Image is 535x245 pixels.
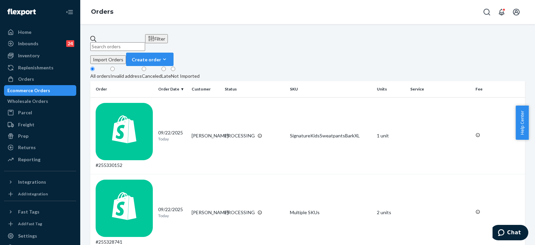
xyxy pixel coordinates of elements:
[4,96,76,107] a: Wholesale Orders
[110,67,115,71] input: Invalid address
[91,8,113,15] a: Orders
[96,103,153,169] div: #255330152
[4,50,76,61] a: Inventory
[158,206,186,219] div: 09/22/2025
[158,129,186,142] div: 09/22/2025
[158,136,186,142] p: Today
[66,40,74,47] div: 24
[86,2,119,22] ol: breadcrumbs
[18,144,36,151] div: Returns
[162,67,166,71] input: Late
[480,5,494,19] button: Open Search Box
[225,209,255,216] div: PROCESSING
[90,67,95,71] input: All orders
[7,87,50,94] div: Ecommerce Orders
[7,98,48,105] div: Wholesale Orders
[4,74,76,84] a: Orders
[18,133,28,139] div: Prep
[132,56,168,63] div: Create order
[148,35,165,42] div: Filter
[18,40,38,47] div: Inbounds
[516,106,529,140] button: Help Center
[7,9,36,15] img: Flexport logo
[4,142,76,153] a: Returns
[225,132,255,139] div: PROCESSING
[189,97,222,174] td: [PERSON_NAME]
[90,42,145,51] input: Search orders
[126,53,174,66] button: Create order
[145,34,168,43] button: Filter
[18,121,34,128] div: Freight
[4,131,76,141] a: Prep
[4,220,76,228] a: Add Fast Tag
[495,5,508,19] button: Open notifications
[222,81,287,97] th: Status
[408,81,473,97] th: Service
[18,179,46,185] div: Integrations
[287,81,374,97] th: SKU
[162,73,171,79] div: Late
[4,62,76,73] a: Replenishments
[110,73,142,79] div: Invalid address
[4,206,76,217] button: Fast Tags
[18,221,42,227] div: Add Fast Tag
[90,73,110,79] div: All orders
[90,55,126,64] button: Import Orders
[4,119,76,130] a: Freight
[171,67,175,71] input: Not Imported
[18,76,34,82] div: Orders
[18,109,32,116] div: Parcel
[493,225,528,242] iframe: Opens a widget where you can chat to one of our agents
[4,38,76,49] a: Inbounds24
[4,231,76,241] a: Settings
[4,154,76,165] a: Reporting
[18,64,53,71] div: Replenishments
[18,29,31,36] div: Home
[290,132,371,139] div: SignatureKidsSweatpantsBarkXL
[155,81,189,97] th: Order Date
[4,107,76,118] a: Parcel
[171,73,200,79] div: Not Imported
[18,208,39,215] div: Fast Tags
[142,67,146,71] input: Canceled
[18,156,40,163] div: Reporting
[374,97,408,174] td: 1 unit
[4,177,76,187] button: Integrations
[18,233,37,239] div: Settings
[63,5,76,19] button: Close Navigation
[158,213,186,219] p: Today
[374,81,408,97] th: Units
[4,190,76,198] a: Add Integration
[473,81,525,97] th: Fee
[192,86,220,92] div: Customer
[18,191,48,197] div: Add Integration
[510,5,523,19] button: Open account menu
[142,73,162,79] div: Canceled
[18,52,39,59] div: Inventory
[90,81,155,97] th: Order
[4,85,76,96] a: Ecommerce Orders
[4,27,76,38] a: Home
